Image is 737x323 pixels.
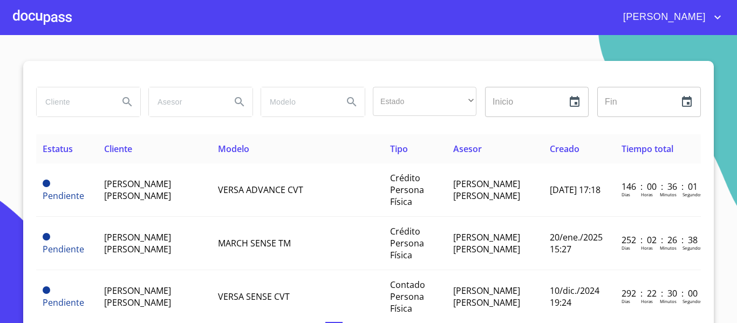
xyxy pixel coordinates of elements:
[339,89,365,115] button: Search
[43,190,84,202] span: Pendiente
[550,143,579,155] span: Creado
[683,245,702,251] p: Segundos
[622,181,694,193] p: 146 : 00 : 36 : 01
[390,225,424,261] span: Crédito Persona Física
[660,298,677,304] p: Minutos
[104,178,171,202] span: [PERSON_NAME] [PERSON_NAME]
[615,9,724,26] button: account of current user
[683,298,702,304] p: Segundos
[104,143,132,155] span: Cliente
[453,285,520,308] span: [PERSON_NAME] [PERSON_NAME]
[622,287,694,299] p: 292 : 22 : 30 : 00
[43,286,50,294] span: Pendiente
[622,234,694,246] p: 252 : 02 : 26 : 38
[43,233,50,240] span: Pendiente
[43,243,84,255] span: Pendiente
[622,245,630,251] p: Dias
[390,279,425,314] span: Contado Persona Física
[550,184,600,196] span: [DATE] 17:18
[390,143,408,155] span: Tipo
[43,143,73,155] span: Estatus
[453,143,482,155] span: Asesor
[641,191,653,197] p: Horas
[660,191,677,197] p: Minutos
[261,87,335,116] input: search
[218,237,291,249] span: MARCH SENSE TM
[453,231,520,255] span: [PERSON_NAME] [PERSON_NAME]
[660,245,677,251] p: Minutos
[390,172,424,208] span: Crédito Persona Física
[641,245,653,251] p: Horas
[227,89,253,115] button: Search
[622,143,673,155] span: Tiempo total
[218,184,303,196] span: VERSA ADVANCE CVT
[550,285,599,308] span: 10/dic./2024 19:24
[373,87,476,116] div: ​
[641,298,653,304] p: Horas
[683,191,702,197] p: Segundos
[622,298,630,304] p: Dias
[218,143,249,155] span: Modelo
[37,87,110,116] input: search
[104,231,171,255] span: [PERSON_NAME] [PERSON_NAME]
[149,87,222,116] input: search
[43,180,50,187] span: Pendiente
[43,297,84,308] span: Pendiente
[114,89,140,115] button: Search
[104,285,171,308] span: [PERSON_NAME] [PERSON_NAME]
[453,178,520,202] span: [PERSON_NAME] [PERSON_NAME]
[615,9,711,26] span: [PERSON_NAME]
[218,291,290,303] span: VERSA SENSE CVT
[550,231,603,255] span: 20/ene./2025 15:27
[622,191,630,197] p: Dias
